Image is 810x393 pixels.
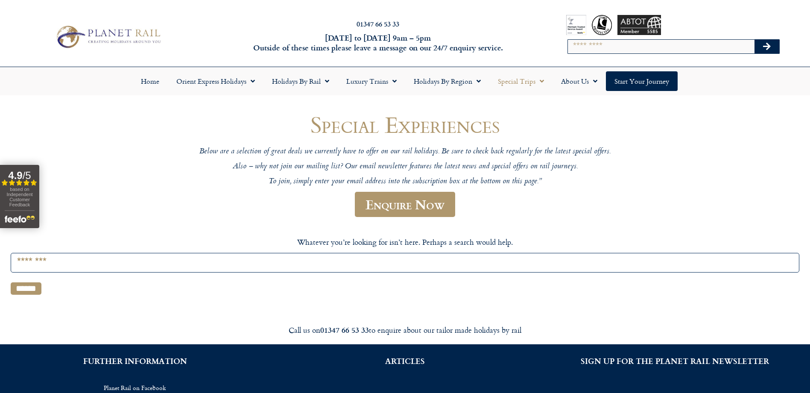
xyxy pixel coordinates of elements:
[149,112,661,137] h1: Special Experiences
[283,357,527,365] h2: ARTICLES
[149,177,661,187] p: To join, simply enter your email address into the subscription box at the bottom on this page.”
[553,357,797,365] h2: SIGN UP FOR THE PLANET RAIL NEWSLETTER
[13,357,257,365] h2: FURTHER INFORMATION
[357,19,399,29] a: 01347 66 53 33
[355,192,455,217] a: Enquire Now
[149,162,661,172] p: Also – why not join our mailing list? Our email newsletter features the latest news and special o...
[489,71,553,91] a: Special Trips
[606,71,678,91] a: Start your Journey
[338,71,405,91] a: Luxury Trains
[4,71,806,91] nav: Menu
[320,324,369,335] strong: 01347 66 53 33
[11,237,799,248] p: Whatever you’re looking for isn’t here. Perhaps a search would help.
[218,33,538,53] h6: [DATE] to [DATE] 9am – 5pm Outside of these times please leave a message on our 24/7 enquiry serv...
[168,71,263,91] a: Orient Express Holidays
[263,71,338,91] a: Holidays by Rail
[405,71,489,91] a: Holidays by Region
[132,71,168,91] a: Home
[149,147,661,157] p: Below are a selection of great deals we currently have to offer on our rail holidays. Be sure to ...
[166,325,644,335] div: Call us on to enquire about our tailor made holidays by rail
[553,71,606,91] a: About Us
[52,23,164,50] img: Planet Rail Train Holidays Logo
[754,40,779,53] button: Search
